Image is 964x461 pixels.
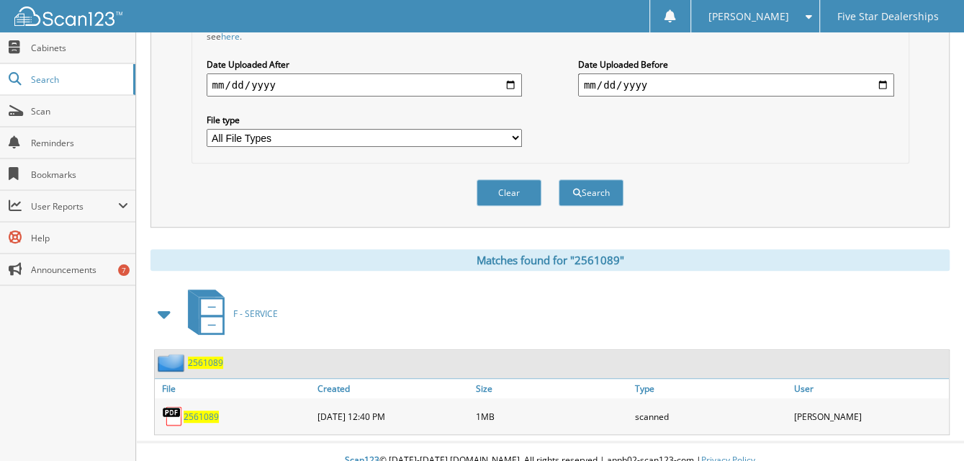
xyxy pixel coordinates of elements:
div: scanned [631,402,790,431]
label: Date Uploaded Before [578,58,894,71]
span: Cabinets [31,42,128,54]
a: 2561089 [184,411,219,423]
a: File [155,379,314,398]
a: here [221,30,240,42]
span: Bookmarks [31,169,128,181]
span: Reminders [31,137,128,149]
span: User Reports [31,200,118,212]
a: Type [631,379,790,398]
span: F - SERVICE [233,308,278,320]
a: User [790,379,949,398]
input: end [578,73,894,97]
a: F - SERVICE [179,285,278,342]
label: File type [207,114,523,126]
span: Scan [31,105,128,117]
span: Five Star Dealerships [837,12,938,21]
img: scan123-logo-white.svg [14,6,122,26]
span: Help [31,232,128,244]
img: folder2.png [158,354,188,372]
span: Search [31,73,126,86]
a: Created [314,379,473,398]
input: start [207,73,523,97]
div: [PERSON_NAME] [790,402,949,431]
div: 7 [118,264,130,276]
button: Search [559,179,623,206]
img: PDF.png [162,406,184,427]
span: Announcements [31,264,128,276]
a: Size [472,379,631,398]
div: 1MB [472,402,631,431]
button: Clear [477,179,541,206]
div: [DATE] 12:40 PM [314,402,473,431]
label: Date Uploaded After [207,58,523,71]
a: 2561089 [188,357,223,369]
div: Matches found for "2561089" [150,249,950,271]
span: [PERSON_NAME] [708,12,789,21]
